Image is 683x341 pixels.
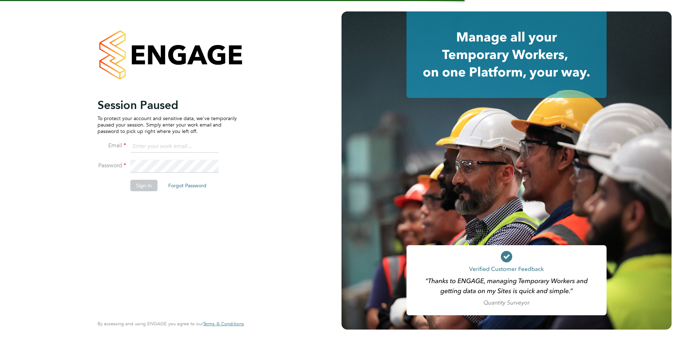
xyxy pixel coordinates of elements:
span: Terms & Conditions [203,321,244,327]
a: Terms & Conditions [203,321,244,327]
label: Email [98,142,126,149]
input: Enter your work email... [130,140,219,153]
button: Forgot Password [163,180,212,191]
label: Password [98,162,126,169]
h2: Session Paused [98,98,237,112]
p: To protect your account and sensitive data, we've temporarily paused your session. Simply enter y... [98,115,237,135]
button: Sign In [130,180,158,191]
span: By accessing and using ENGAGE you agree to our [98,321,244,327]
